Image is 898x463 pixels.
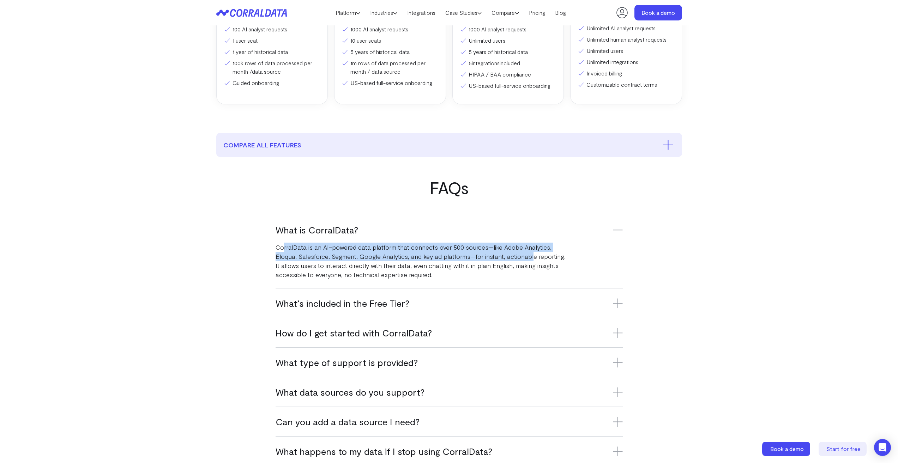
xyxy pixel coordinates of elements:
li: 5 years of historical data [460,48,557,56]
li: Unlimited users [578,47,675,55]
li: 1000 AI analyst requests [342,25,439,33]
li: US-based full-service onboarding [342,79,439,87]
li: 10 user seats [342,36,439,45]
a: data source [252,68,281,75]
a: Book a demo [762,442,812,456]
li: 5 included [460,59,557,67]
li: 5 years of historical data [342,48,439,56]
a: Industries [365,7,402,18]
p: CorralData is an AI-powered data platform that connects over 500 sources—like Adobe Analytics, El... [276,243,566,279]
li: 1 year of historical data [224,48,321,56]
a: integrations [472,60,500,66]
li: Unlimited users [460,36,557,45]
li: Unlimited integrations [578,58,675,66]
li: Guided onboarding [224,79,321,87]
a: Pricing [524,7,550,18]
li: 1000 AI analyst requests [460,25,557,33]
h2: FAQs [216,178,682,197]
a: Blog [550,7,571,18]
li: US-based full-service onboarding [460,81,557,90]
h3: What’s included in the Free Tier? [276,297,623,309]
a: Compare [487,7,524,18]
a: Book a demo [634,5,682,20]
li: Invoiced billing [578,69,675,78]
li: Unlimited human analyst requests [578,35,675,44]
span: Book a demo [770,445,804,452]
li: 100k rows of data processed per month / [224,59,321,76]
a: Integrations [402,7,440,18]
li: 1m rows of data processed per month / data source [342,59,439,76]
h3: How do I get started with CorralData? [276,327,623,339]
h3: What happens to my data if I stop using CorralData? [276,445,623,457]
h3: What data sources do you support? [276,386,623,398]
li: Customizable contract terms [578,80,675,89]
h3: What type of support is provided? [276,357,623,368]
li: HIPAA / BAA compliance [460,70,557,79]
span: Start for free [826,445,861,452]
a: Start for free [819,442,868,456]
div: Open Intercom Messenger [874,439,891,456]
li: Unlimited AI analyst requests [578,24,675,32]
li: 100 AI analyst requests [224,25,321,33]
a: Case Studies [440,7,487,18]
a: Platform [331,7,365,18]
li: 1 user seat [224,36,321,45]
button: compare all features [216,133,682,157]
h3: What is CorralData? [276,224,623,236]
h3: Can you add a data source I need? [276,416,623,427]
